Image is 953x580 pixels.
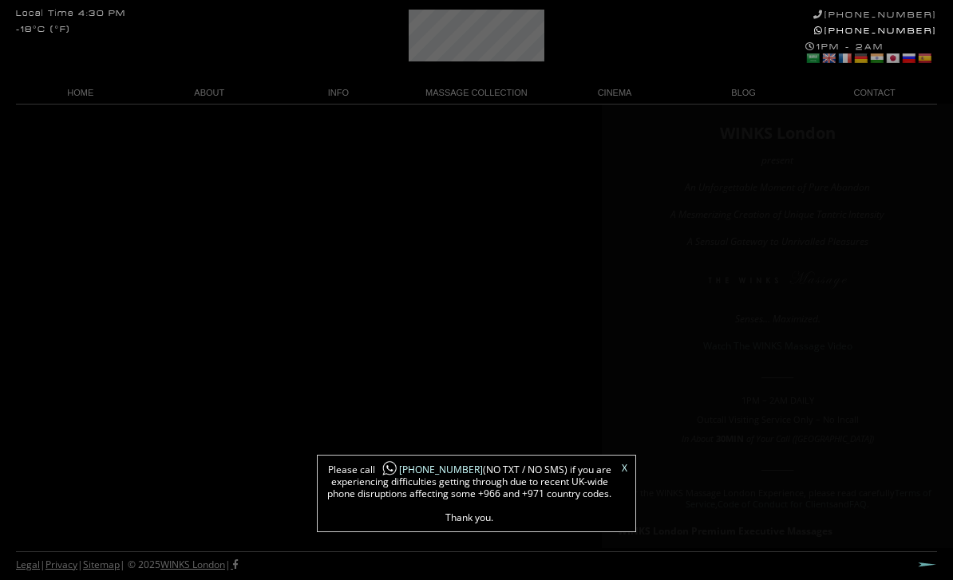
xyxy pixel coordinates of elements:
em: In About [682,432,714,444]
em: A Mesmerizing Creation of Unique Tantric Intensity [670,207,884,221]
a: ABOUT [145,82,275,104]
strong: WINKS London Premium Executive Massages [618,524,832,538]
p: ________ [618,460,937,471]
strong: MIN [726,432,744,444]
span: Outcall Visiting Service Only – No Incall [697,413,859,425]
span: 30 [716,432,726,444]
span: Please call (NO TXT / NO SMS) if you are experiencing difficulties getting through due to recent ... [326,464,613,523]
a: [PHONE_NUMBER] [814,26,937,36]
a: Japanese [885,52,900,65]
a: Russian [901,52,915,65]
div: -18°C (°F) [16,26,70,34]
img: The WINKS London Massage [660,271,895,295]
h1: WINKS London [618,128,937,139]
a: Hindi [869,52,884,65]
a: [PHONE_NUMBER] [375,463,483,476]
em: present [761,153,793,167]
a: Watch The WINKS Massage Video [703,339,852,353]
div: | | | © 2025 | [16,552,238,578]
a: MASSAGE COLLECTION [403,82,551,104]
a: Spanish [917,52,931,65]
a: FAQ [849,498,867,510]
a: English [821,52,836,65]
a: HOME [16,82,145,104]
a: Privacy [45,558,77,571]
em: A Sensual Gateway to Unrivalled Pleasures [687,235,868,248]
a: WINKS London [160,558,225,571]
a: INFO [274,82,403,104]
a: German [853,52,868,65]
a: Sitemap [83,558,120,571]
a: CINEMA [550,82,679,104]
p: ________ [618,368,937,379]
div: Local Time 4:30 PM [16,10,126,18]
a: Terms of Service [686,487,931,510]
a: French [837,52,852,65]
a: Legal [16,558,40,571]
em: of Your Call ([GEOGRAPHIC_DATA]) [746,432,874,444]
div: 1PM - 2AM [805,41,937,67]
a: Next [918,562,937,567]
em: Senses… Maximized. [735,312,821,326]
a: [PHONE_NUMBER] [813,10,937,20]
a: CONTACT [808,82,937,104]
span: 1PM – 2AM DAILY [741,394,814,406]
a: BLOG [679,82,809,104]
span: For the WINKS Massage London Experience, please read carefully , and . [623,487,931,510]
img: whatsapp-icon1.png [382,460,397,477]
em: An Unforgettable Moment of Pure Abandon [685,180,870,194]
a: Arabic [805,52,820,65]
a: X [622,464,627,473]
a: Code of Conduct for Clients [718,498,833,510]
